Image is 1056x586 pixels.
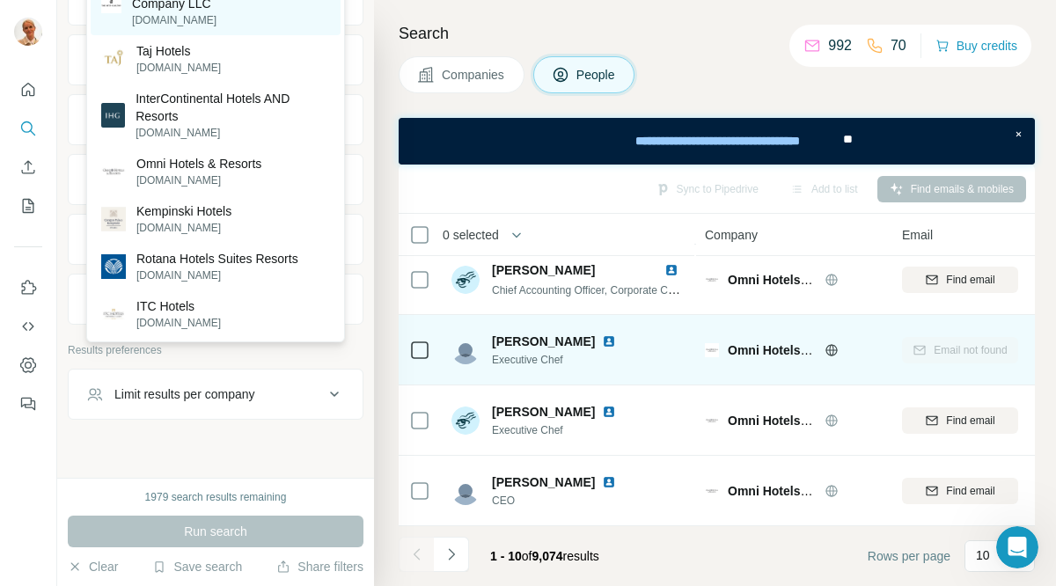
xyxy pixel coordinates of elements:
[132,12,330,28] p: [DOMAIN_NAME]
[434,537,469,572] button: Navigate to next page
[101,302,126,326] img: ITC Hotels
[996,526,1038,568] iframe: Intercom live chat
[226,429,329,464] button: Talk to Sales
[14,388,42,420] button: Feedback
[14,272,42,304] button: Use Surfe on LinkedIn
[14,74,42,106] button: Quick start
[85,22,219,40] p: The team can also help
[136,250,298,267] p: Rotana Hotels Suites Resorts
[902,478,1018,504] button: Find email
[136,202,231,220] p: Kempinski Hotels
[602,475,616,489] img: LinkedIn logo
[14,69,289,158] div: Hello ☀️​Need help with Sales or Support? We've got you covered!FinAI • AI Agent• 23h ago
[492,263,595,277] span: [PERSON_NAME]
[136,220,231,236] p: [DOMAIN_NAME]
[101,47,126,71] img: Taj Hotels
[136,125,330,141] p: [DOMAIN_NAME]
[492,282,774,297] span: Chief Accounting Officer, Corporate Controller and Treasurer
[399,118,1035,165] iframe: Banner
[602,334,616,348] img: LinkedIn logo
[145,489,287,505] div: 1979 search results remaining
[705,226,758,244] span: Company
[451,477,480,505] img: Avatar
[935,33,1017,58] button: Buy credits
[902,407,1018,434] button: Find email
[152,558,242,575] button: Save search
[902,226,933,244] span: Email
[490,549,522,563] span: 1 - 10
[136,297,221,315] p: ITC Hotels
[14,18,42,46] img: Avatar
[532,549,563,563] span: 9,074
[101,103,125,127] img: InterContinental Hotels AND Resorts
[492,352,623,368] span: Executive Chef
[68,558,118,575] button: Clear
[14,151,42,183] button: Enrich CSV
[522,549,532,563] span: of
[728,484,862,498] span: Omni Hotels & Resorts
[828,35,852,56] p: 992
[94,429,221,464] button: Contact Support
[14,69,338,197] div: FinAI says…
[69,218,363,260] button: Technologies
[492,403,595,421] span: [PERSON_NAME]
[50,10,78,38] img: Profile image for FinAI
[276,558,363,575] button: Share filters
[136,60,221,76] p: [DOMAIN_NAME]
[136,155,261,172] p: Omni Hotels & Resorts
[902,267,1018,293] button: Find email
[309,7,341,39] div: Close
[576,66,617,84] span: People
[101,159,126,184] img: Omni Hotels & Resorts
[602,405,616,419] img: LinkedIn logo
[69,278,363,320] button: Keywords
[946,483,994,499] span: Find email
[69,373,363,415] button: Limit results per company
[14,113,42,144] button: Search
[136,172,261,188] p: [DOMAIN_NAME]
[136,42,221,60] p: Taj Hotels
[492,333,595,350] span: [PERSON_NAME]
[101,207,126,231] img: Kempinski Hotels
[14,311,42,342] button: Use Surfe API
[492,473,595,491] span: [PERSON_NAME]
[868,547,950,565] span: Rows per page
[976,546,990,564] p: 10
[451,407,480,435] img: Avatar
[69,158,363,201] button: Employees (size)
[705,273,719,287] img: Logo of Omni Hotels & Resorts
[946,272,994,288] span: Find email
[136,315,221,331] p: [DOMAIN_NAME]
[664,263,678,277] img: LinkedIn logo
[68,342,363,358] p: Results preferences
[101,254,126,279] img: Rotana Hotels Suites Resorts
[492,422,623,438] span: Executive Chef
[705,484,719,498] img: Logo of Omni Hotels & Resorts
[14,349,42,381] button: Dashboard
[490,549,599,563] span: results
[28,79,275,148] div: Hello ☀️ ​ Need help with Sales or Support? We've got you covered!
[69,39,363,81] button: HQ location
[728,343,862,357] span: Omni Hotels & Resorts
[28,162,165,172] div: FinAI • AI Agent • 23h ago
[275,7,309,40] button: Home
[728,273,862,287] span: Omni Hotels & Resorts
[492,493,623,509] span: CEO
[451,336,480,364] img: Avatar
[891,35,906,56] p: 70
[443,226,499,244] span: 0 selected
[442,66,506,84] span: Companies
[946,413,994,429] span: Find email
[705,343,719,357] img: Logo of Omni Hotels & Resorts
[85,9,121,22] h1: FinAI
[136,90,330,125] p: InterContinental Hotels AND Resorts
[11,7,45,40] button: go back
[114,385,255,403] div: Limit results per company
[136,267,298,283] p: [DOMAIN_NAME]
[399,21,1035,46] h4: Search
[728,414,862,428] span: Omni Hotels & Resorts
[69,99,363,141] button: Annual revenue ($)
[451,266,480,294] img: Avatar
